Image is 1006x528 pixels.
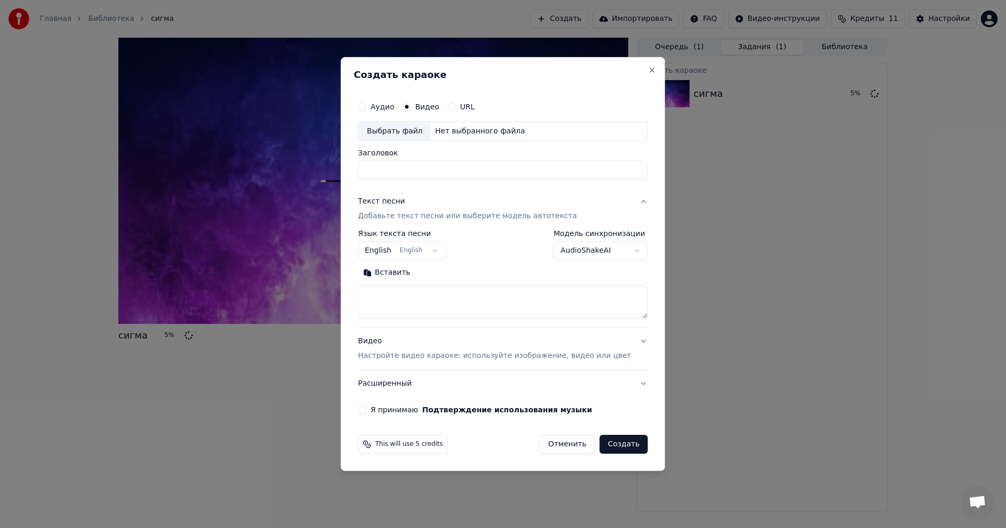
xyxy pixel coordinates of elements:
p: Добавьте текст песни или выберите модель автотекста [358,211,577,222]
div: Видео [358,336,631,362]
label: Язык текста песни [358,230,446,238]
button: ВидеоНастройте видео караоке: используйте изображение, видео или цвет [358,328,648,370]
div: Текст песни [358,197,405,207]
div: Нет выбранного файла [431,126,529,137]
label: Модель синхронизации [554,230,648,238]
p: Настройте видео караоке: используйте изображение, видео или цвет [358,351,631,361]
button: Текст песниДобавьте текст песни или выберите модель автотекста [358,188,648,230]
button: Я принимаю [422,406,592,413]
h2: Создать караоке [354,70,652,80]
span: This will use 5 credits [375,440,443,448]
label: Заголовок [358,150,648,157]
button: Вставить [358,265,415,282]
label: Видео [415,103,439,110]
div: Выбрать файл [358,122,431,141]
button: Отменить [539,435,595,454]
label: URL [460,103,475,110]
button: Расширенный [358,370,648,397]
div: Текст песниДобавьте текст песни или выберите модель автотекста [358,230,648,328]
button: Создать [599,435,648,454]
label: Я принимаю [370,406,592,413]
label: Аудио [370,103,394,110]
